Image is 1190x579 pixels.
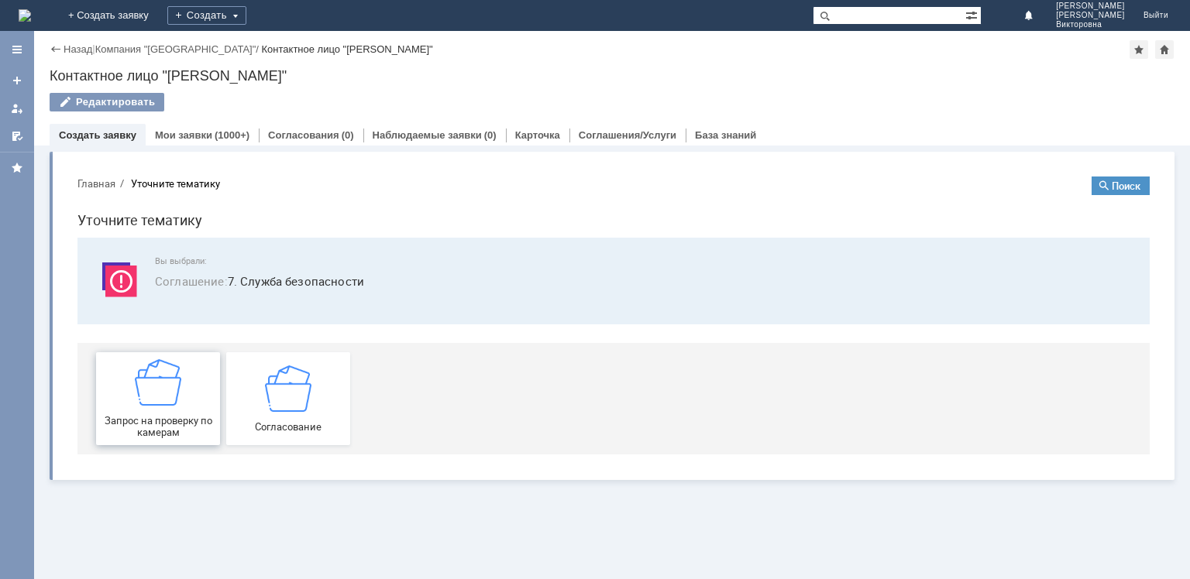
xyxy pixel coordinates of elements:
[92,43,95,54] div: |
[12,45,1085,67] h1: Уточните тематику
[59,129,136,141] a: Создать заявку
[50,68,1175,84] div: Контактное лицо "[PERSON_NAME]"
[262,43,433,55] div: Контактное лицо "[PERSON_NAME]"
[19,9,31,22] a: Перейти на домашнюю страницу
[19,9,31,22] img: logo
[166,256,280,268] span: Согласование
[161,188,285,281] button: Согласование
[95,43,256,55] a: Компания "[GEOGRAPHIC_DATA]"
[1056,11,1125,20] span: [PERSON_NAME]
[342,129,354,141] div: (0)
[515,129,560,141] a: Карточка
[31,188,155,281] button: Запрос на проверку по камерам
[1130,40,1148,59] div: Добавить в избранное
[1027,12,1085,31] button: Поиск
[200,200,246,247] img: getfafe0041f1c547558d014b707d1d9f05
[31,92,77,139] img: svg%3E
[484,129,497,141] div: (0)
[64,43,92,55] a: Назад
[373,129,482,141] a: Наблюдаемые заявки
[268,129,339,141] a: Согласования
[155,129,212,141] a: Мои заявки
[36,251,150,274] span: Запрос на проверку по камерам
[965,7,981,22] span: Расширенный поиск
[5,124,29,149] a: Мои согласования
[70,195,116,242] img: getfafe0041f1c547558d014b707d1d9f05
[90,108,1066,126] span: 7. Служба безопасности
[215,129,249,141] div: (1000+)
[90,92,1066,102] span: Вы выбрали:
[5,96,29,121] a: Мои заявки
[579,129,676,141] a: Соглашения/Услуги
[1056,2,1125,11] span: [PERSON_NAME]
[1155,40,1174,59] div: Сделать домашней страницей
[1056,20,1125,29] span: Викторовна
[5,68,29,93] a: Создать заявку
[12,12,50,26] button: Главная
[167,6,246,25] div: Создать
[695,129,756,141] a: База знаний
[90,109,163,125] span: Соглашение :
[66,14,155,26] div: Уточните тематику
[95,43,262,55] div: /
